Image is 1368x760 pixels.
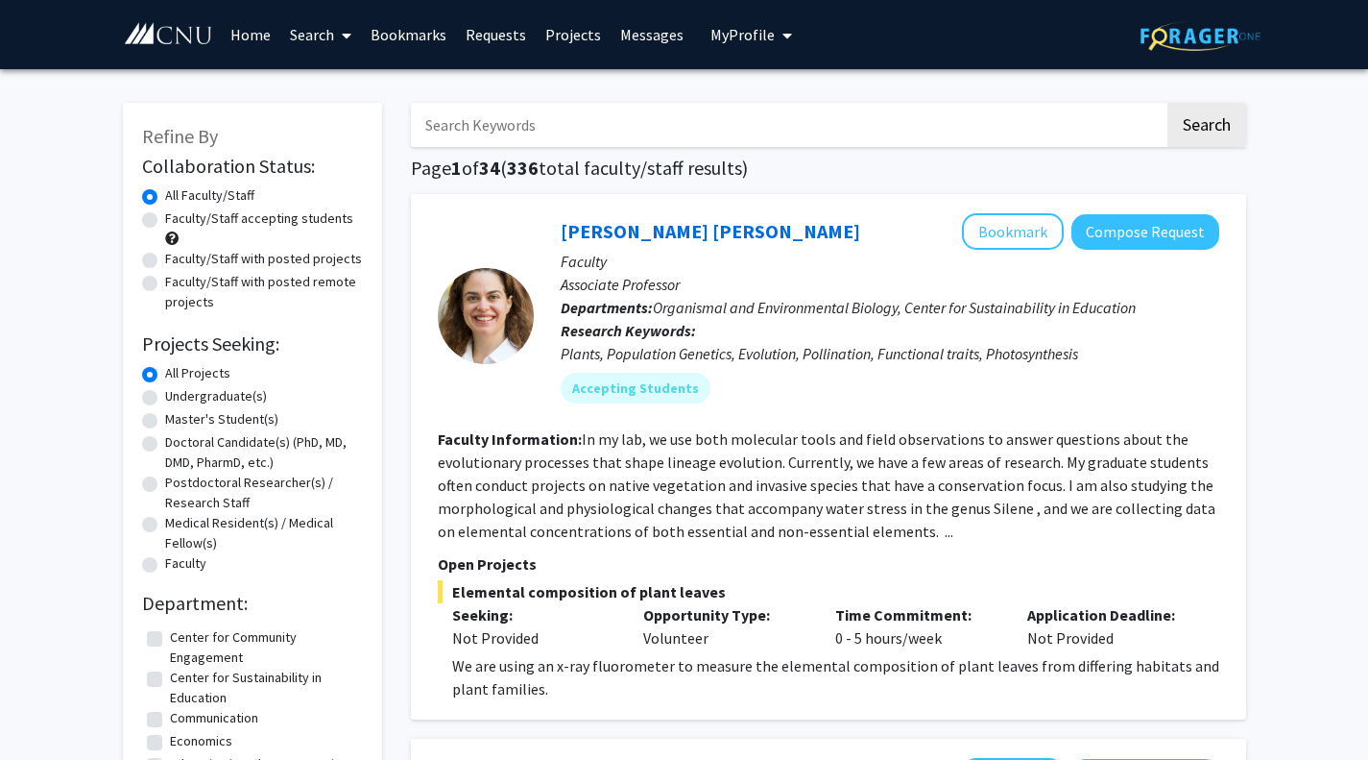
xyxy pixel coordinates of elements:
[1013,603,1205,650] div: Not Provided
[142,155,363,178] h2: Collaboration Status:
[561,373,710,404] mat-chip: Accepting Students
[452,654,1219,700] p: We are using an x-ray fluorometer to measure the elemental composition of plant leaves from diffe...
[536,1,611,68] a: Projects
[170,708,258,728] label: Communication
[561,219,860,243] a: [PERSON_NAME] [PERSON_NAME]
[1140,21,1260,51] img: ForagerOne Logo
[1027,603,1190,626] p: Application Deadline:
[507,156,539,180] span: 336
[411,103,1164,147] input: Search Keywords
[438,429,1215,541] fg-read-more: In my lab, we use both molecular tools and field observations to answer questions about the evolu...
[142,592,363,615] h2: Department:
[653,298,1136,317] span: Organismal and Environmental Biology, Center for Sustainability in Education
[561,250,1219,273] p: Faculty
[280,1,361,68] a: Search
[835,603,998,626] p: Time Commitment:
[221,1,280,68] a: Home
[165,208,353,229] label: Faculty/Staff accepting students
[165,553,206,574] label: Faculty
[452,626,615,650] div: Not Provided
[165,386,267,406] label: Undergraduate(s)
[123,22,214,46] img: Christopher Newport University Logo
[452,603,615,626] p: Seeking:
[479,156,500,180] span: 34
[361,1,456,68] a: Bookmarks
[165,513,363,553] label: Medical Resident(s) / Medical Fellow(s)
[438,552,1219,576] p: Open Projects
[561,273,1219,296] p: Associate Professor
[165,409,278,429] label: Master's Student(s)
[165,432,363,473] label: Doctoral Candidate(s) (PhD, MD, DMD, PharmD, etc.)
[1167,103,1246,147] button: Search
[165,249,362,269] label: Faculty/Staff with posted projects
[165,185,254,206] label: All Faculty/Staff
[1071,214,1219,250] button: Compose Request to Janet Steven
[451,156,462,180] span: 1
[456,1,536,68] a: Requests
[821,603,1013,650] div: 0 - 5 hours/week
[142,124,218,148] span: Refine By
[710,25,775,44] span: My Profile
[165,473,363,513] label: Postdoctoral Researcher(s) / Research Staff
[165,272,363,312] label: Faculty/Staff with posted remote projects
[438,580,1219,603] span: Elemental composition of plant leaves
[561,321,696,340] b: Research Keywords:
[629,603,821,650] div: Volunteer
[561,342,1219,365] div: Plants, Population Genetics, Evolution, Pollination, Functional traits, Photosynthesis
[438,429,582,449] b: Faculty Information:
[142,332,363,355] h2: Projects Seeking:
[611,1,693,68] a: Messages
[411,157,1246,180] h1: Page of ( total faculty/staff results)
[962,213,1064,250] button: Add Janet Steven to Bookmarks
[643,603,806,626] p: Opportunity Type:
[165,363,230,383] label: All Projects
[561,298,653,317] b: Departments:
[170,627,358,668] label: Center for Community Engagement
[170,668,358,708] label: Center for Sustainability in Education
[14,674,82,746] iframe: Chat
[170,731,232,751] label: Economics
